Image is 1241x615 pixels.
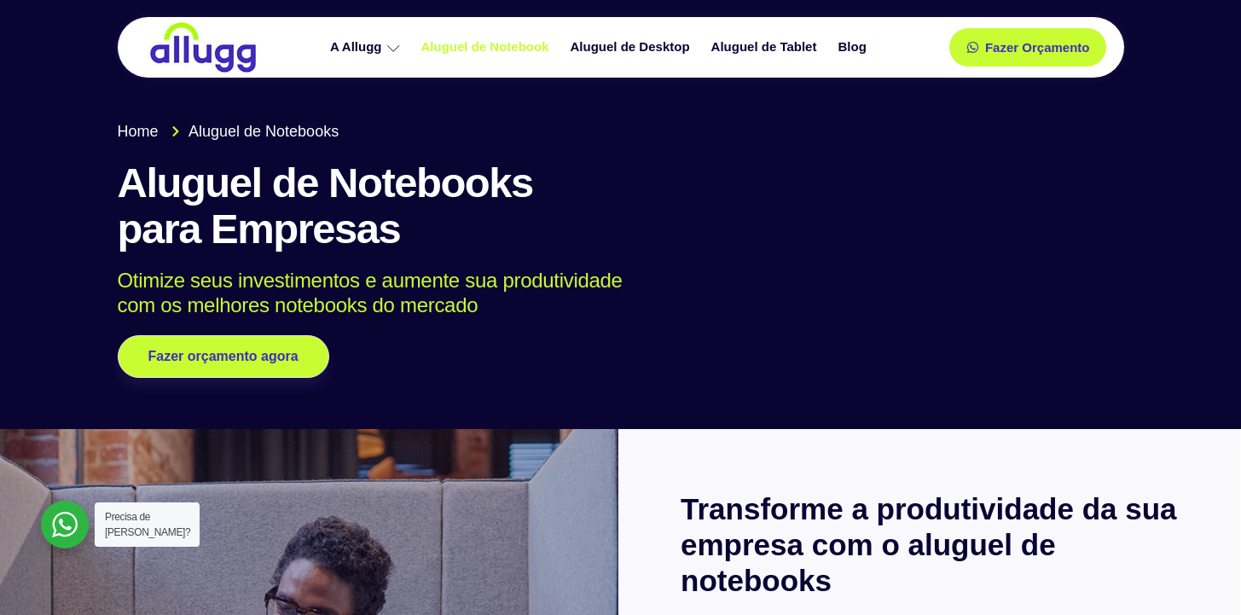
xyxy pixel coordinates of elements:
a: Blog [829,32,879,62]
p: Otimize seus investimentos e aumente sua produtividade com os melhores notebooks do mercado [118,269,1099,318]
span: Fazer orçamento agora [148,350,299,363]
h1: Aluguel de Notebooks para Empresas [118,160,1124,252]
img: locação de TI é Allugg [148,21,258,73]
span: Fazer Orçamento [985,41,1090,54]
span: Aluguel de Notebooks [184,120,339,143]
a: Fazer Orçamento [949,28,1107,67]
h2: Transforme a produtividade da sua empresa com o aluguel de notebooks [681,491,1178,599]
span: Precisa de [PERSON_NAME]? [105,511,190,538]
a: A Allugg [322,32,413,62]
span: Home [118,120,159,143]
a: Aluguel de Tablet [703,32,830,62]
a: Aluguel de Desktop [562,32,703,62]
a: Fazer orçamento agora [118,335,329,378]
a: Aluguel de Notebook [413,32,562,62]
